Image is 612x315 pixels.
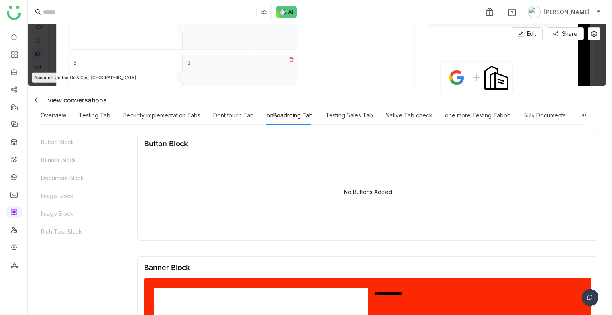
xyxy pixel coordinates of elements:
div: Rich Text Block [36,223,129,241]
div: Testing Sales Tab [326,111,373,120]
div: view conversations [31,94,107,106]
div: Button Block [36,133,129,151]
img: search-type.svg [261,9,267,16]
div: Document Block [36,169,129,187]
div: onBoadrding Tab [267,111,313,120]
img: dsr-chat-floating.svg [580,289,600,309]
span: Edit [527,29,536,38]
div: Last Tab [579,111,601,120]
div: Security implementation Tabs [123,111,200,120]
img: help.svg [508,9,516,17]
span: Account: United Oil & Gas, [GEOGRAPHIC_DATA] [34,74,136,81]
span: Share [562,29,577,38]
div: Image Block [36,187,129,205]
div: Dont touch Tab [213,111,254,120]
button: Share [547,27,584,40]
div: Testing Tab [79,111,110,120]
div: one more Testing Tabbb [445,111,511,120]
div: Bulk Documents [524,111,566,120]
div: Button Block [144,139,188,148]
img: logo [7,6,21,20]
div: Image Block [36,205,129,223]
div: No Buttons Added [344,188,392,195]
div: Native Tab check [386,111,432,120]
span: [PERSON_NAME] [544,8,590,16]
button: [PERSON_NAME] [526,6,602,18]
button: Edit [512,27,543,40]
div: Banner Block [36,151,129,169]
img: ask-buddy-normal.svg [276,6,297,18]
div: Overview [41,111,66,120]
img: avatar [528,6,541,18]
div: Banner Block [144,263,190,272]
